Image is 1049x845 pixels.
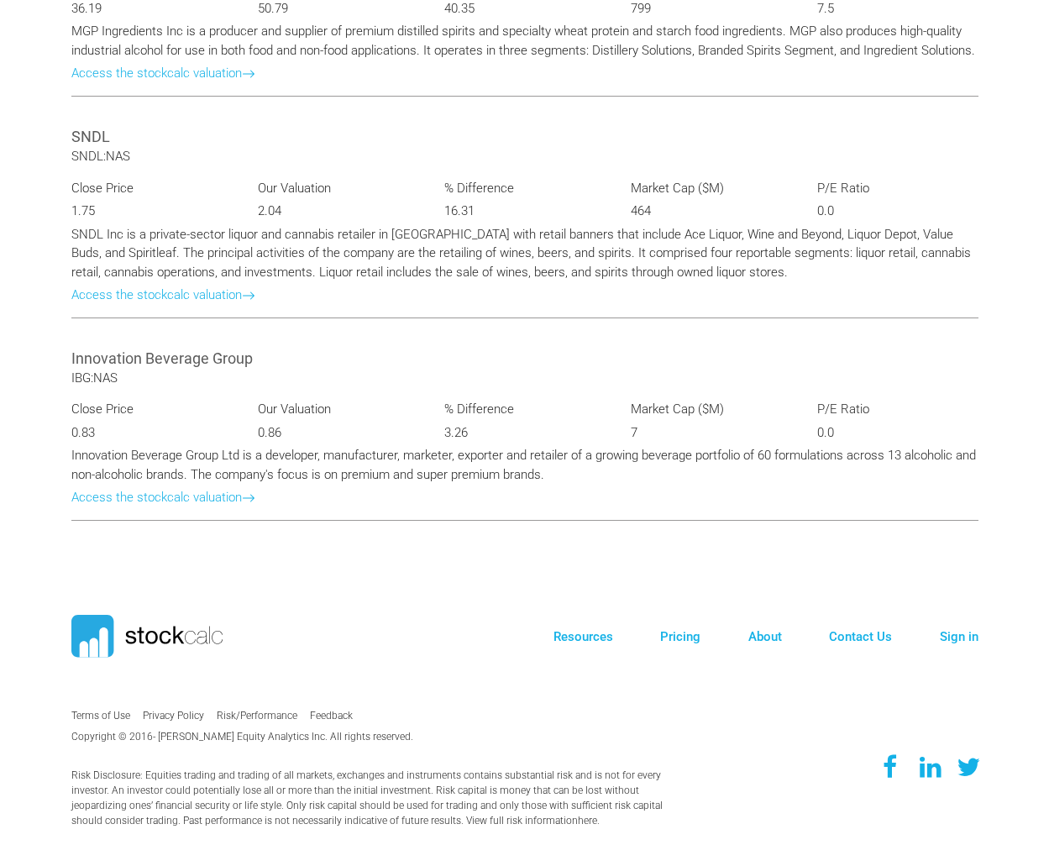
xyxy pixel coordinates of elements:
[71,446,978,484] p: Innovation Beverage Group Ltd is a developer, manufacturer, marketer, exporter and retailer of a ...
[578,815,597,827] a: here
[631,400,792,419] p: Market Cap ($M)
[71,423,233,443] p: 0.83
[217,710,297,722] a: Risk/Performance
[444,400,606,419] p: % Difference
[71,149,130,164] span: SNDL:NAS
[444,202,606,221] p: 16.31
[817,202,978,221] p: 0.0
[71,710,130,722] a: Terms of Use
[631,423,792,443] p: 7
[940,629,978,644] a: Sign in
[71,202,233,221] p: 1.75
[258,423,419,443] p: 0.86
[258,400,419,419] p: Our Valuation
[310,710,353,722] a: Feedback
[71,225,978,282] p: SNDL Inc is a private-sector liquor and cannabis retailer in [GEOGRAPHIC_DATA] with retail banner...
[71,66,255,81] a: Access the stockcalc valuation
[444,179,606,198] p: % Difference
[71,768,668,828] p: Risk Disclosure: Equities trading and trading of all markets, exchanges and instruments contains ...
[71,490,255,505] a: Access the stockcalc valuation
[631,202,792,221] p: 464
[258,202,419,221] p: 2.04
[71,400,233,419] p: Close Price
[258,179,419,198] p: Our Valuation
[71,348,978,369] h3: Innovation Beverage Group
[71,22,978,60] p: MGP Ingredients Inc is a producer and supplier of premium distilled spirits and specialty wheat p...
[71,729,435,744] p: Copyright © 2016- [PERSON_NAME] Equity Analytics Inc. All rights reserved.
[829,629,892,644] a: Contact Us
[71,126,978,147] h3: SNDL
[553,629,613,644] a: Resources
[631,179,792,198] p: Market Cap ($M)
[71,370,118,386] span: IBG:NAS
[71,287,255,302] a: Access the stockcalc valuation
[817,179,978,198] p: P/E Ratio
[143,710,204,722] a: Privacy Policy
[748,629,782,644] a: About
[71,179,233,198] p: Close Price
[660,629,700,644] a: Pricing
[817,400,978,419] p: P/E Ratio
[444,423,606,443] p: 3.26
[817,423,978,443] p: 0.0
